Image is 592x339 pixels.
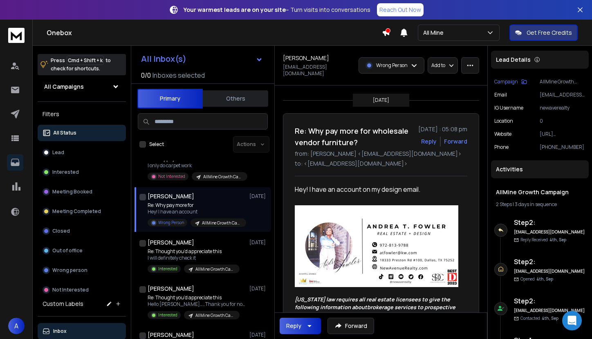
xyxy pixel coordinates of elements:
h1: Re: Why pay more for wholesale vendor furniture? [295,125,413,148]
h1: [PERSON_NAME] [148,331,194,339]
p: [DATE] : 05:08 pm [418,125,467,133]
button: Not Interested [38,282,126,298]
h3: Custom Labels [43,300,83,308]
button: All Status [38,125,126,141]
label: Select [149,141,164,148]
b: brokerage services to prospective buyers, tenants, sellers and landlords: [295,303,457,319]
p: AllMine Growth Campaign [195,266,235,272]
p: Closed [52,228,70,234]
h6: [EMAIL_ADDRESS][DOMAIN_NAME] [514,229,585,235]
p: Re: Thought you’d appreciate this [148,294,246,301]
p: Email [494,92,507,98]
p: AllMine Growth Campaign [203,174,242,180]
button: Campaign [494,79,527,85]
h1: AllMine Growth Campaign [496,188,584,196]
span: 4th, Sep [542,315,558,321]
p: [DATE] [249,239,268,246]
p: [DATE] [373,97,389,103]
button: Reply [280,318,321,334]
button: Meeting Booked [38,184,126,200]
p: Wrong Person [158,220,184,226]
h1: All Campaigns [44,83,84,91]
h3: Filters [38,108,126,120]
p: Wrong Person [376,62,408,69]
p: Interested [158,312,177,318]
p: All Status [53,130,76,136]
p: location [494,118,513,124]
h6: Step 2 : [514,218,585,227]
p: newaverealty [540,105,585,111]
p: All Mine [423,29,447,37]
p: Not Interested [52,287,89,293]
button: A [8,318,25,334]
p: [URL][DOMAIN_NAME] [URL][DOMAIN_NAME] [URL][DOMAIN_NAME] [URL][DOMAIN_NAME] [540,131,585,137]
h1: Onebox [47,28,382,38]
p: Hello [PERSON_NAME]…..Thank you for noticing [148,301,246,308]
button: Lead [38,144,126,161]
p: [PHONE_NUMBER] [540,144,585,150]
p: Reach Out Now [379,6,421,14]
p: [DATE] [249,193,268,200]
p: Lead Details [496,56,531,64]
h1: [PERSON_NAME] [148,285,194,293]
div: Open Intercom Messenger [562,311,582,330]
p: Not Interested [158,173,185,180]
span: Cmd + Shift + k [67,56,104,65]
p: AllMine Growth Campaign [540,79,585,85]
p: Add to [431,62,445,69]
p: Contacted [520,315,558,321]
button: Interested [38,164,126,180]
button: Meeting Completed [38,203,126,220]
p: to: <[EMAIL_ADDRESS][DOMAIN_NAME]> [295,159,467,168]
button: All Campaigns [38,79,126,95]
p: IG Username [494,105,523,111]
img: logo [8,28,25,43]
p: Interested [158,266,177,272]
div: Reply [286,322,301,330]
p: [DATE] [249,332,268,338]
p: Re: Thought you’d appreciate this [148,248,240,255]
p: [EMAIL_ADDRESS][DOMAIN_NAME] [540,92,585,98]
span: 3 days in sequence [515,201,557,208]
p: AllMine Growth Campaign [202,220,241,226]
div: | [496,201,584,208]
button: Forward [327,318,374,334]
button: Wrong person [38,262,126,278]
p: Meeting Booked [52,189,92,195]
p: I will definitely check it [148,255,240,261]
p: Inbox [53,328,67,335]
p: from: [PERSON_NAME] <[EMAIL_ADDRESS][DOMAIN_NAME]> [295,150,467,158]
h6: Step 2 : [514,296,585,306]
h6: [EMAIL_ADDRESS][DOMAIN_NAME] [514,308,585,314]
h1: [PERSON_NAME] [283,54,329,62]
p: Out of office [52,247,83,254]
button: Primary [137,89,203,108]
span: 4th, Sep [549,237,566,242]
div: Activities [491,160,589,178]
p: Campaign [494,79,518,85]
p: Phone [494,144,509,150]
b: [US_STATE] law requires all real estate licensees to give the following information about [295,296,451,311]
button: Closed [38,223,126,239]
h1: All Inbox(s) [141,55,186,63]
p: [DATE] [249,285,268,292]
p: Reply Received [520,237,566,243]
button: Others [203,90,268,108]
p: Press to check for shortcuts. [51,56,111,73]
p: Interested [52,169,79,175]
button: All Inbox(s) [135,51,269,67]
img: AIorK4yj_Sw7vx5lvYnF6WqISqn3viKPb57F1jXU6sXQ7gHW1KyFbBQCK_KPiQbAxhUWJng0jDxpxtU [295,205,458,287]
button: Out of office [38,242,126,259]
p: website [494,131,511,137]
button: Get Free Credits [509,25,578,41]
p: Opened [520,276,553,282]
h1: [PERSON_NAME] [148,238,194,247]
p: 0 [540,118,585,124]
p: Lead [52,149,64,156]
a: Reach Out Now [377,3,424,16]
p: I only do carpet work [148,162,246,169]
